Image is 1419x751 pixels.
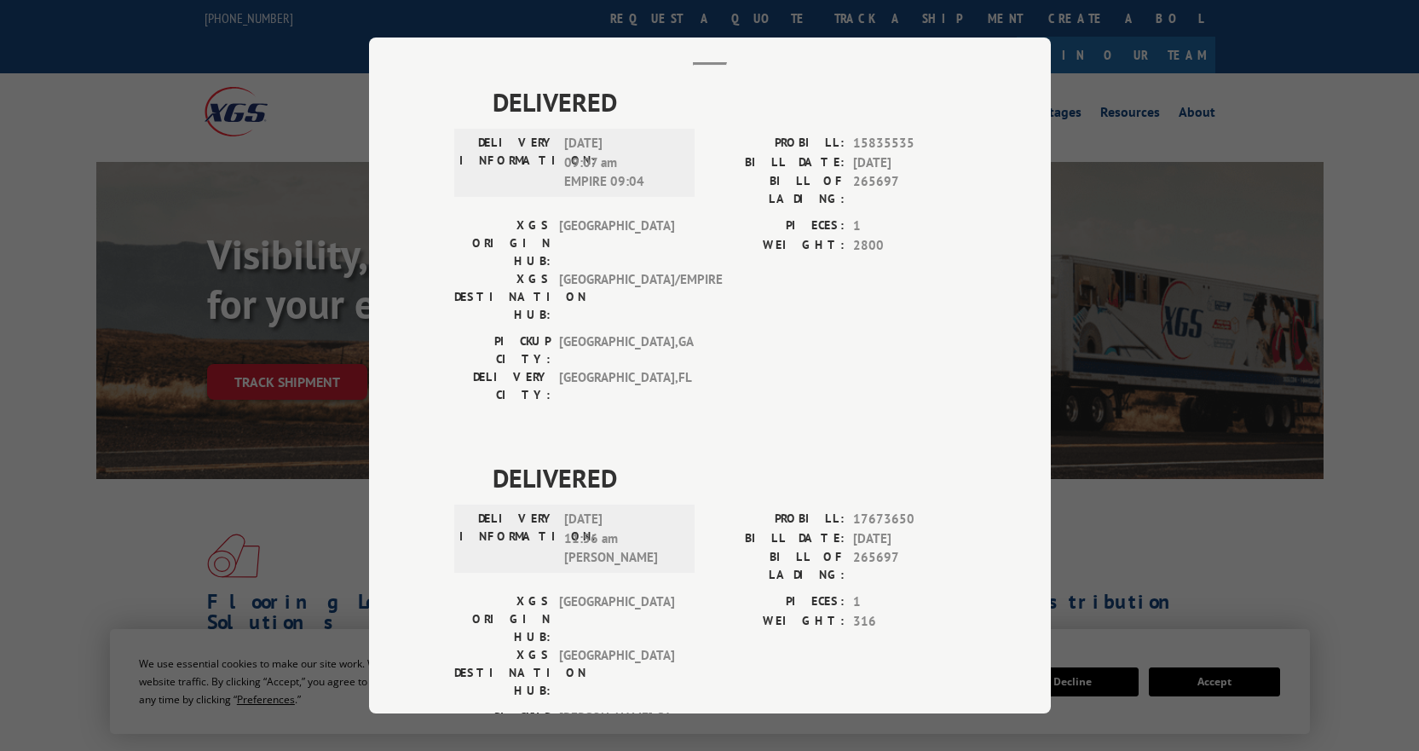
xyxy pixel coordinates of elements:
[454,270,551,324] label: XGS DESTINATION HUB:
[710,236,845,256] label: WEIGHT:
[853,172,966,208] span: 265697
[493,83,966,121] span: DELIVERED
[559,270,674,324] span: [GEOGRAPHIC_DATA]/EMPIRE
[564,510,679,568] span: [DATE] 11:56 am [PERSON_NAME]
[710,153,845,173] label: BILL DATE:
[853,510,966,529] span: 17673650
[559,708,674,744] span: [PERSON_NAME] , GA
[454,646,551,700] label: XGS DESTINATION HUB:
[454,332,551,368] label: PICKUP CITY:
[710,217,845,236] label: PIECES:
[454,368,551,404] label: DELIVERY CITY:
[710,592,845,612] label: PIECES:
[459,510,556,568] label: DELIVERY INFORMATION:
[564,134,679,192] span: [DATE] 09:07 am EMPIRE 09:04
[853,612,966,632] span: 316
[853,529,966,549] span: [DATE]
[710,612,845,632] label: WEIGHT:
[559,592,674,646] span: [GEOGRAPHIC_DATA]
[493,459,966,497] span: DELIVERED
[454,708,551,744] label: PICKUP CITY:
[853,134,966,153] span: 15835535
[559,332,674,368] span: [GEOGRAPHIC_DATA] , GA
[454,592,551,646] label: XGS ORIGIN HUB:
[853,217,966,236] span: 1
[853,548,966,584] span: 265697
[559,217,674,270] span: [GEOGRAPHIC_DATA]
[710,510,845,529] label: PROBILL:
[559,646,674,700] span: [GEOGRAPHIC_DATA]
[853,592,966,612] span: 1
[710,529,845,549] label: BILL DATE:
[459,134,556,192] label: DELIVERY INFORMATION:
[710,134,845,153] label: PROBILL:
[853,236,966,256] span: 2800
[710,172,845,208] label: BILL OF LADING:
[710,548,845,584] label: BILL OF LADING:
[853,153,966,173] span: [DATE]
[559,368,674,404] span: [GEOGRAPHIC_DATA] , FL
[454,217,551,270] label: XGS ORIGIN HUB:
